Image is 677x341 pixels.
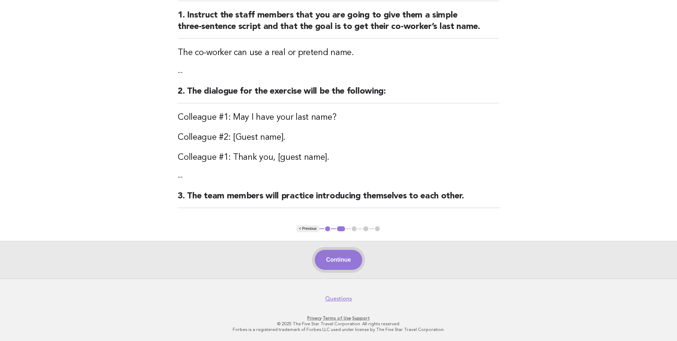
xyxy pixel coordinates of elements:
[315,250,362,270] button: Continue
[178,191,499,208] h2: 3. The team members will practice introducing themselves to each other.
[296,225,319,232] button: < Previous
[324,225,331,232] button: 1
[178,112,499,123] h3: Colleague #1: May I have your last name?
[307,316,322,321] a: Privacy
[178,152,499,163] h3: Colleague #1: Thank you, [guest name].
[178,132,499,143] h3: Colleague #2: [Guest name].
[352,316,370,321] a: Support
[336,225,346,232] button: 2
[178,67,499,77] p: --
[178,47,499,59] h3: The co-worker can use a real or pretend name.
[120,327,557,332] p: Forbes is a registered trademark of Forbes LLC used under license by The Five Star Travel Corpora...
[323,316,351,321] a: Terms of Use
[120,315,557,321] p: · ·
[325,295,352,302] a: Questions
[178,86,499,103] h2: 2. The dialogue for the exercise will be the following:
[178,172,499,182] p: --
[120,321,557,327] p: © 2025 The Five Star Travel Corporation. All rights reserved.
[178,10,499,39] h2: 1. Instruct the staff members that you are going to give them a simple three-sentence script and ...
